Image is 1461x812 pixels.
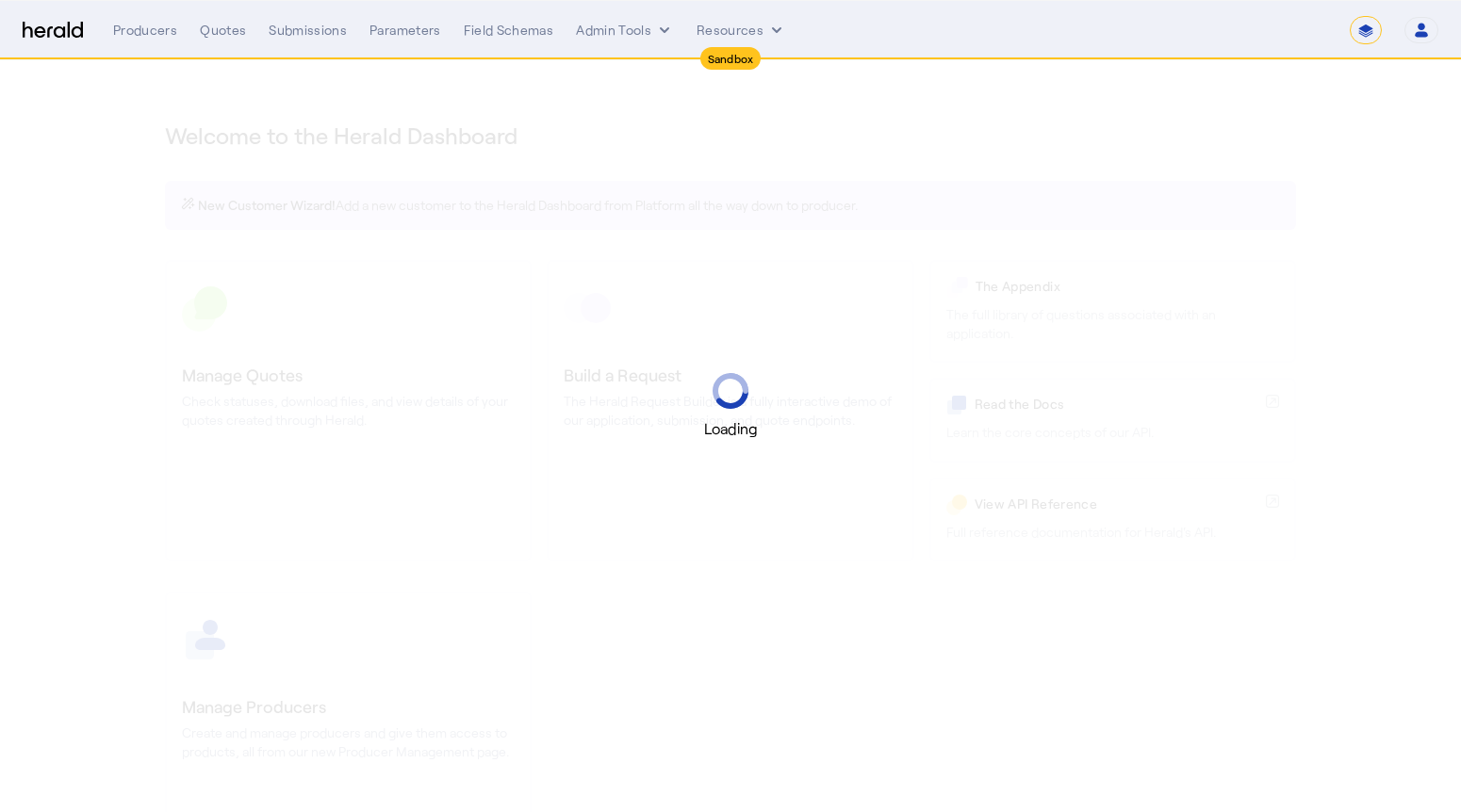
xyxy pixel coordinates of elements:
div: Sandbox [700,47,762,70]
button: internal dropdown menu [576,21,674,40]
div: Parameters [369,21,441,40]
img: Herald Logo [23,22,83,40]
div: Field Schemas [464,21,554,40]
div: Submissions [269,21,347,40]
button: Resources dropdown menu [697,21,786,40]
div: Producers [113,21,177,40]
div: Quotes [200,21,246,40]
